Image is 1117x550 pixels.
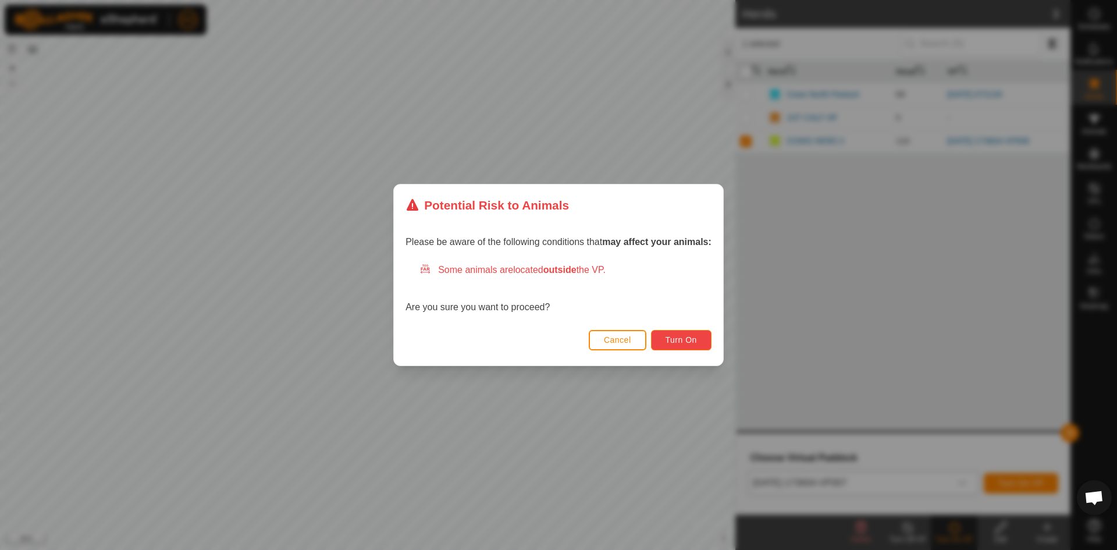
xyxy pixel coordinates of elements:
a: Open chat [1077,480,1112,515]
strong: outside [543,265,577,275]
span: Cancel [604,335,631,345]
div: Are you sure you want to proceed? [405,263,712,314]
strong: may affect your animals: [602,237,712,247]
div: Potential Risk to Animals [405,196,569,214]
span: located the VP. [513,265,606,275]
span: Please be aware of the following conditions that [405,237,712,247]
div: Some animals are [419,263,712,277]
button: Turn On [651,330,712,350]
span: Turn On [666,335,697,345]
button: Cancel [589,330,646,350]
